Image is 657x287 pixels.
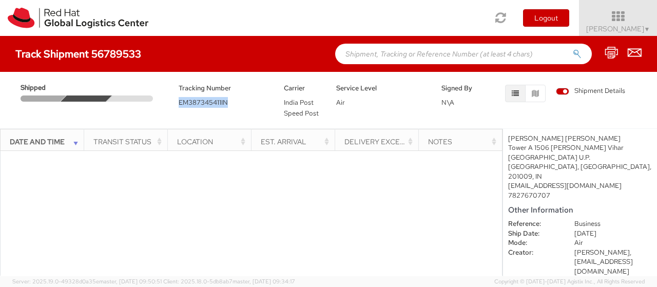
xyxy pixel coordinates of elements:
[179,98,228,107] span: EM387345411IN
[644,25,650,33] span: ▼
[508,162,652,181] div: [GEOGRAPHIC_DATA], [GEOGRAPHIC_DATA], 201009, IN
[344,137,416,147] div: Delivery Exception
[284,85,321,92] h5: Carrier
[233,278,295,285] span: master, [DATE] 09:34:17
[8,8,148,28] img: rh-logistics-00dfa346123c4ec078e1.svg
[21,83,65,93] span: Shipped
[261,137,332,147] div: Est. Arrival
[10,137,81,147] div: Date and Time
[494,278,645,286] span: Copyright © [DATE]-[DATE] Agistix Inc., All Rights Reserved
[500,229,567,239] dt: Ship Date:
[556,86,625,98] label: Shipment Details
[15,48,141,60] h4: Track Shipment 56789533
[336,85,426,92] h5: Service Level
[508,191,652,201] div: 7827670707
[441,98,454,107] span: N\A
[163,278,295,285] span: Client: 2025.18.0-5db8ab7
[574,248,631,257] span: [PERSON_NAME],
[508,206,652,215] h5: Other Information
[508,143,652,162] div: Tower A 1506 [PERSON_NAME] Vihar [GEOGRAPHIC_DATA] U.P.
[93,137,165,147] div: Transit Status
[336,98,345,107] span: Air
[508,134,652,144] div: [PERSON_NAME] [PERSON_NAME]
[523,9,569,27] button: Logout
[12,278,162,285] span: Server: 2025.19.0-49328d0a35e
[177,137,248,147] div: Location
[179,85,268,92] h5: Tracking Number
[441,85,479,92] h5: Signed By
[500,219,567,229] dt: Reference:
[556,86,625,96] span: Shipment Details
[335,44,592,64] input: Shipment, Tracking or Reference Number (at least 4 chars)
[508,181,652,191] div: [EMAIL_ADDRESS][DOMAIN_NAME]
[428,137,499,147] div: Notes
[99,278,162,285] span: master, [DATE] 09:50:51
[586,24,650,33] span: [PERSON_NAME]
[500,238,567,248] dt: Mode:
[500,248,567,258] dt: Creator:
[284,98,319,118] span: India Post Speed Post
